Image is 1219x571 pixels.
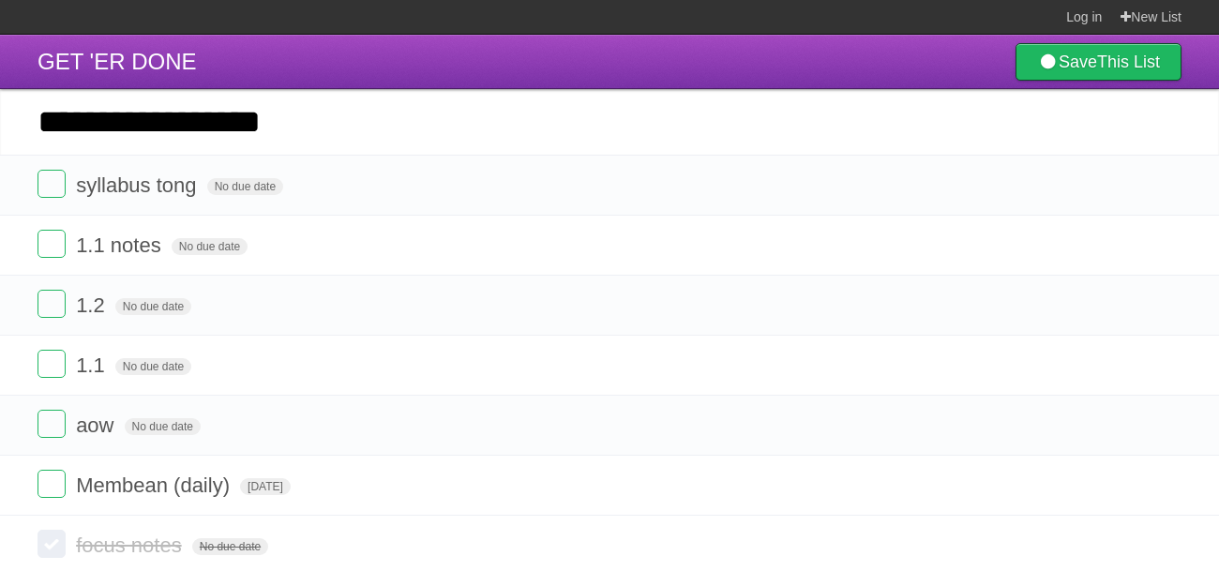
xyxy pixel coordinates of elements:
[172,238,248,255] span: No due date
[76,173,201,197] span: syllabus tong
[192,538,268,555] span: No due date
[76,353,110,377] span: 1.1
[1097,53,1160,71] b: This List
[115,298,191,315] span: No due date
[240,478,291,495] span: [DATE]
[207,178,283,195] span: No due date
[76,293,110,317] span: 1.2
[115,358,191,375] span: No due date
[76,473,234,497] span: Membean (daily)
[38,530,66,558] label: Done
[76,533,187,557] span: focus notes
[38,230,66,258] label: Done
[38,470,66,498] label: Done
[76,413,118,437] span: aow
[38,410,66,438] label: Done
[38,49,197,74] span: GET 'ER DONE
[38,350,66,378] label: Done
[38,290,66,318] label: Done
[125,418,201,435] span: No due date
[76,233,166,257] span: 1.1 notes
[38,170,66,198] label: Done
[1016,43,1181,81] a: SaveThis List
